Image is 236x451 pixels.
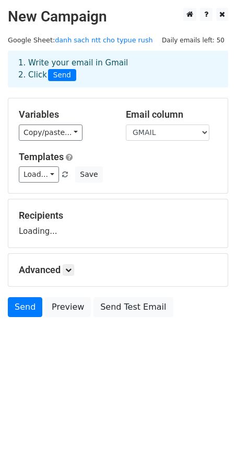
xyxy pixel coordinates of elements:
h5: Recipients [19,210,217,221]
h5: Advanced [19,264,217,276]
div: 1. Write your email in Gmail 2. Click [10,57,226,81]
small: Google Sheet: [8,36,153,44]
h2: New Campaign [8,8,228,26]
button: Save [75,166,102,183]
a: Daily emails left: 50 [158,36,228,44]
div: Loading... [19,210,217,237]
h5: Email column [126,109,217,120]
span: Send [48,69,76,82]
span: Daily emails left: 50 [158,35,228,46]
a: Preview [45,297,91,317]
a: Copy/paste... [19,125,82,141]
a: danh sach ntt cho typue rush [55,36,152,44]
a: Templates [19,151,64,162]
a: Send Test Email [93,297,173,317]
a: Load... [19,166,59,183]
a: Send [8,297,42,317]
h5: Variables [19,109,110,120]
